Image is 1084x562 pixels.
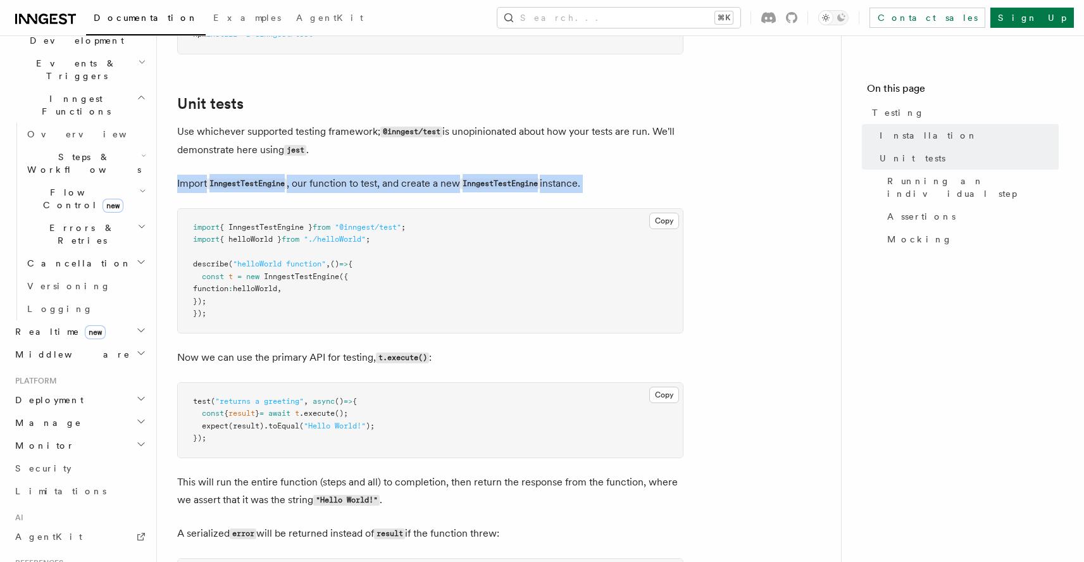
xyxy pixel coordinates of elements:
[10,348,130,361] span: Middleware
[348,259,352,268] span: {
[875,147,1059,170] a: Unit tests
[22,275,149,297] a: Versioning
[228,272,233,281] span: t
[818,10,849,25] button: Toggle dark mode
[10,123,149,320] div: Inngest Functions
[299,409,335,418] span: .execute
[228,284,233,293] span: :
[990,8,1074,28] a: Sign Up
[296,13,363,23] span: AgentKit
[295,409,299,418] span: t
[22,216,149,252] button: Errors & Retries
[330,259,339,268] span: ()
[27,304,93,314] span: Logging
[867,101,1059,124] a: Testing
[228,259,233,268] span: (
[715,11,733,24] kbd: ⌘K
[10,513,23,523] span: AI
[10,343,149,366] button: Middleware
[10,480,149,503] a: Limitations
[213,13,281,23] span: Examples
[10,434,149,457] button: Monitor
[15,486,106,496] span: Limitations
[869,8,985,28] a: Contact sales
[193,397,211,406] span: test
[15,463,72,473] span: Security
[22,123,149,146] a: Overview
[220,235,282,244] span: { helloWorld }
[228,421,264,430] span: (result)
[10,87,149,123] button: Inngest Functions
[880,152,945,165] span: Unit tests
[335,409,348,418] span: ();
[380,127,442,137] code: @inngest/test
[649,213,679,229] button: Copy
[10,394,84,406] span: Deployment
[193,235,220,244] span: import
[224,409,228,418] span: {
[313,223,330,232] span: from
[10,325,106,338] span: Realtime
[882,228,1059,251] a: Mocking
[27,281,111,291] span: Versioning
[193,259,228,268] span: describe
[193,284,228,293] span: function
[10,525,149,548] a: AgentKit
[193,309,206,318] span: });
[193,223,220,232] span: import
[460,178,540,189] code: InngestTestEngine
[22,252,149,275] button: Cancellation
[177,123,683,159] p: Use whichever supported testing framework; is unopinionated about how your tests are run. We'll d...
[259,409,264,418] span: =
[220,223,313,232] span: { InngestTestEngine }
[887,210,956,223] span: Assertions
[177,525,683,543] p: A serialized will be returned instead of if the function threw:
[228,409,255,418] span: result
[887,233,952,246] span: Mocking
[215,397,304,406] span: "returns a greeting"
[202,421,228,430] span: expect
[193,297,206,306] span: });
[335,397,344,406] span: ()
[867,81,1059,101] h4: On this page
[339,272,348,281] span: ({
[10,457,149,480] a: Security
[237,272,242,281] span: =
[277,284,282,293] span: ,
[299,421,304,430] span: (
[10,92,137,118] span: Inngest Functions
[10,376,57,386] span: Platform
[10,320,149,343] button: Realtimenew
[177,473,683,509] p: This will run the entire function (steps and all) to completion, then return the response from th...
[376,353,429,363] code: t.execute()
[27,129,158,139] span: Overview
[282,235,299,244] span: from
[22,297,149,320] a: Logging
[374,528,405,539] code: result
[177,95,244,113] a: Unit tests
[289,4,371,34] a: AgentKit
[344,397,352,406] span: =>
[230,528,256,539] code: error
[313,495,380,506] code: "Hello World!"
[268,409,290,418] span: await
[352,397,357,406] span: {
[887,175,1059,200] span: Running an individual step
[246,272,259,281] span: new
[233,284,277,293] span: helloWorld
[304,235,366,244] span: "./helloWorld"
[497,8,740,28] button: Search...⌘K
[10,411,149,434] button: Manage
[304,421,366,430] span: "Hello World!"
[10,416,82,429] span: Manage
[875,124,1059,147] a: Installation
[339,259,348,268] span: =>
[366,421,375,430] span: );
[10,389,149,411] button: Deployment
[22,186,139,211] span: Flow Control
[872,106,925,119] span: Testing
[22,151,141,176] span: Steps & Workflows
[94,13,198,23] span: Documentation
[211,397,215,406] span: (
[255,409,259,418] span: }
